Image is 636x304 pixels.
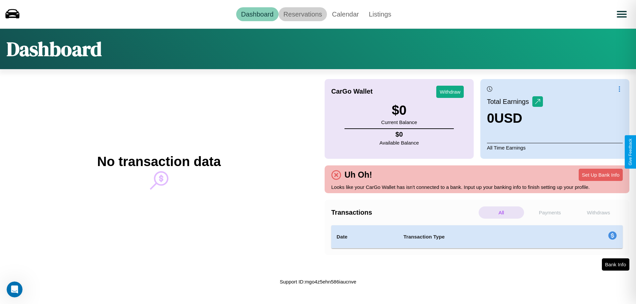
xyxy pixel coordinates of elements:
iframe: Intercom live chat [7,282,23,297]
p: Available Balance [380,138,419,147]
a: Reservations [279,7,327,21]
button: Withdraw [436,86,464,98]
h4: Transactions [331,209,477,216]
h4: Uh Oh! [341,170,375,180]
a: Dashboard [236,7,279,21]
a: Calendar [327,7,364,21]
button: Set Up Bank Info [579,169,623,181]
h4: Transaction Type [403,233,554,241]
p: Looks like your CarGo Wallet has isn't connected to a bank. Input up your banking info to finish ... [331,183,623,192]
a: Listings [364,7,396,21]
p: Support ID: mgo4z5ehn586iaucnve [280,277,356,286]
p: Total Earnings [487,96,532,108]
p: All [479,206,524,219]
p: Current Balance [381,118,417,127]
button: Open menu [612,5,631,23]
p: Payments [527,206,573,219]
h4: CarGo Wallet [331,88,373,95]
h1: Dashboard [7,35,102,63]
table: simple table [331,225,623,248]
div: Give Feedback [628,139,633,165]
p: All Time Earnings [487,143,623,152]
h4: Date [337,233,393,241]
button: Bank Info [602,258,629,271]
h4: $ 0 [380,131,419,138]
p: Withdraws [576,206,621,219]
h3: $ 0 [381,103,417,118]
h2: No transaction data [97,154,221,169]
h3: 0 USD [487,111,543,126]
